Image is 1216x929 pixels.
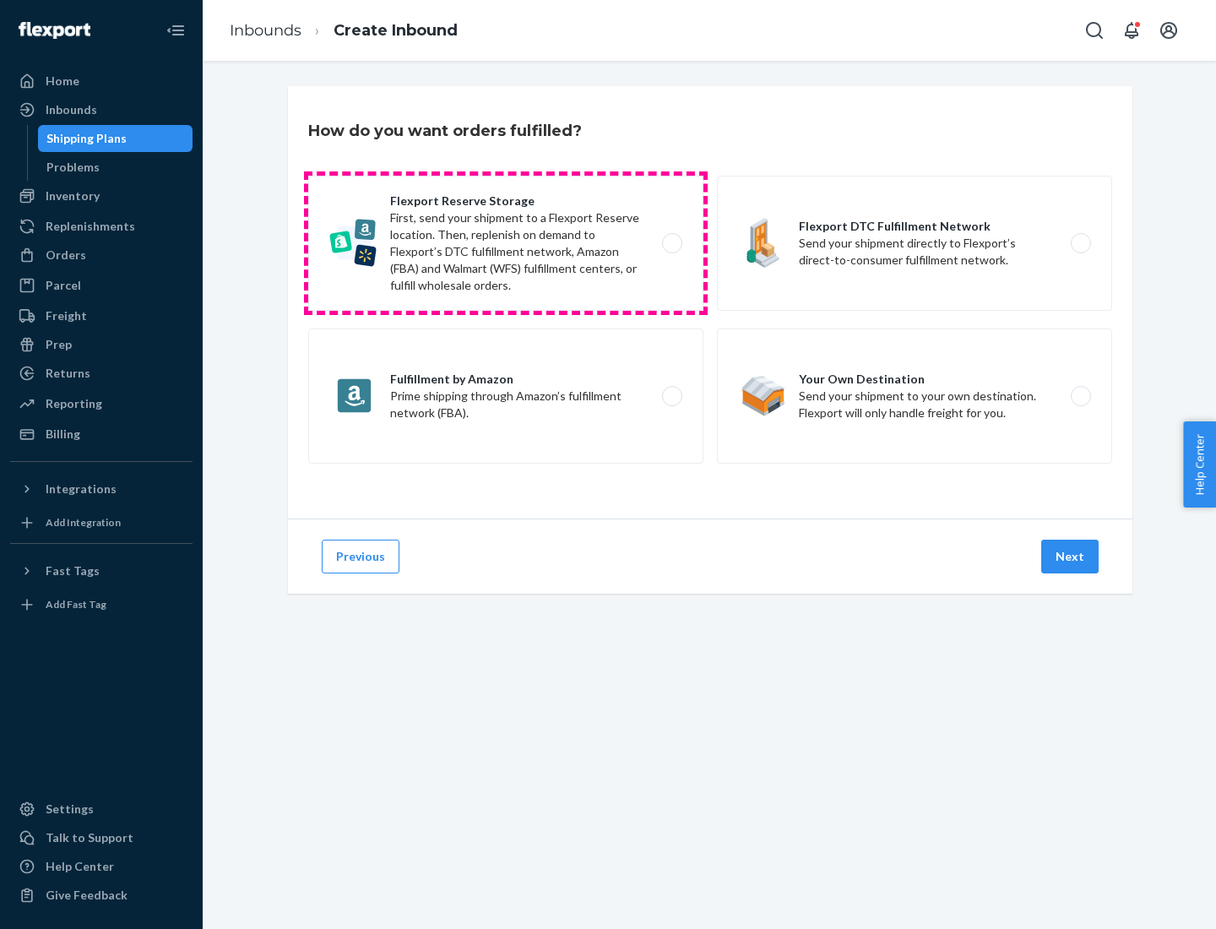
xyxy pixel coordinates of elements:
a: Parcel [10,272,193,299]
div: Add Fast Tag [46,597,106,611]
div: Settings [46,801,94,818]
a: Create Inbound [334,21,458,40]
button: Next [1041,540,1099,573]
a: Inventory [10,182,193,209]
a: Returns [10,360,193,387]
button: Fast Tags [10,557,193,584]
div: Prep [46,336,72,353]
a: Talk to Support [10,824,193,851]
a: Prep [10,331,193,358]
div: Returns [46,365,90,382]
button: Previous [322,540,399,573]
div: Fast Tags [46,562,100,579]
a: Reporting [10,390,193,417]
h3: How do you want orders fulfilled? [308,120,582,142]
a: Help Center [10,853,193,880]
a: Replenishments [10,213,193,240]
div: Home [46,73,79,90]
button: Open account menu [1152,14,1186,47]
div: Orders [46,247,86,263]
div: Give Feedback [46,887,128,904]
ol: breadcrumbs [216,6,471,56]
a: Freight [10,302,193,329]
a: Orders [10,242,193,269]
button: Close Navigation [159,14,193,47]
div: Replenishments [46,218,135,235]
div: Reporting [46,395,102,412]
div: Inbounds [46,101,97,118]
div: Problems [46,159,100,176]
button: Integrations [10,475,193,503]
div: Freight [46,307,87,324]
button: Open notifications [1115,14,1148,47]
a: Inbounds [230,21,301,40]
div: Parcel [46,277,81,294]
button: Give Feedback [10,882,193,909]
button: Open Search Box [1078,14,1111,47]
a: Add Fast Tag [10,591,193,618]
a: Shipping Plans [38,125,193,152]
button: Help Center [1183,421,1216,508]
div: Talk to Support [46,829,133,846]
a: Settings [10,796,193,823]
a: Home [10,68,193,95]
a: Billing [10,421,193,448]
div: Help Center [46,858,114,875]
a: Inbounds [10,96,193,123]
div: Billing [46,426,80,443]
div: Inventory [46,187,100,204]
a: Problems [38,154,193,181]
div: Integrations [46,481,117,497]
img: Flexport logo [19,22,90,39]
div: Shipping Plans [46,130,127,147]
a: Add Integration [10,509,193,536]
div: Add Integration [46,515,121,530]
